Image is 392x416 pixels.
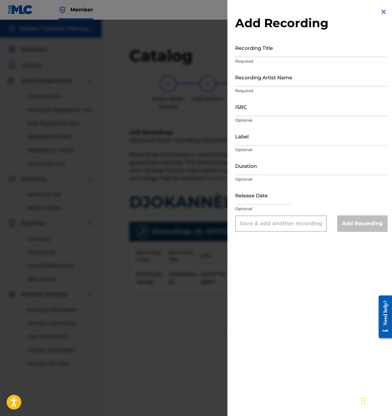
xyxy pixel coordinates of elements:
[235,206,387,212] p: Optional
[235,147,387,153] p: Optional
[235,176,387,182] p: Optional
[235,88,387,94] p: Required
[235,117,387,123] p: Optional
[70,6,93,13] span: Member
[8,5,33,14] img: MLC Logo
[374,290,392,343] iframe: Resource Center
[361,391,365,411] div: Drag
[235,16,387,30] h2: Add Recording
[235,58,387,64] p: Required
[359,385,392,416] iframe: Chat Widget
[58,6,66,14] img: Top Rightsholder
